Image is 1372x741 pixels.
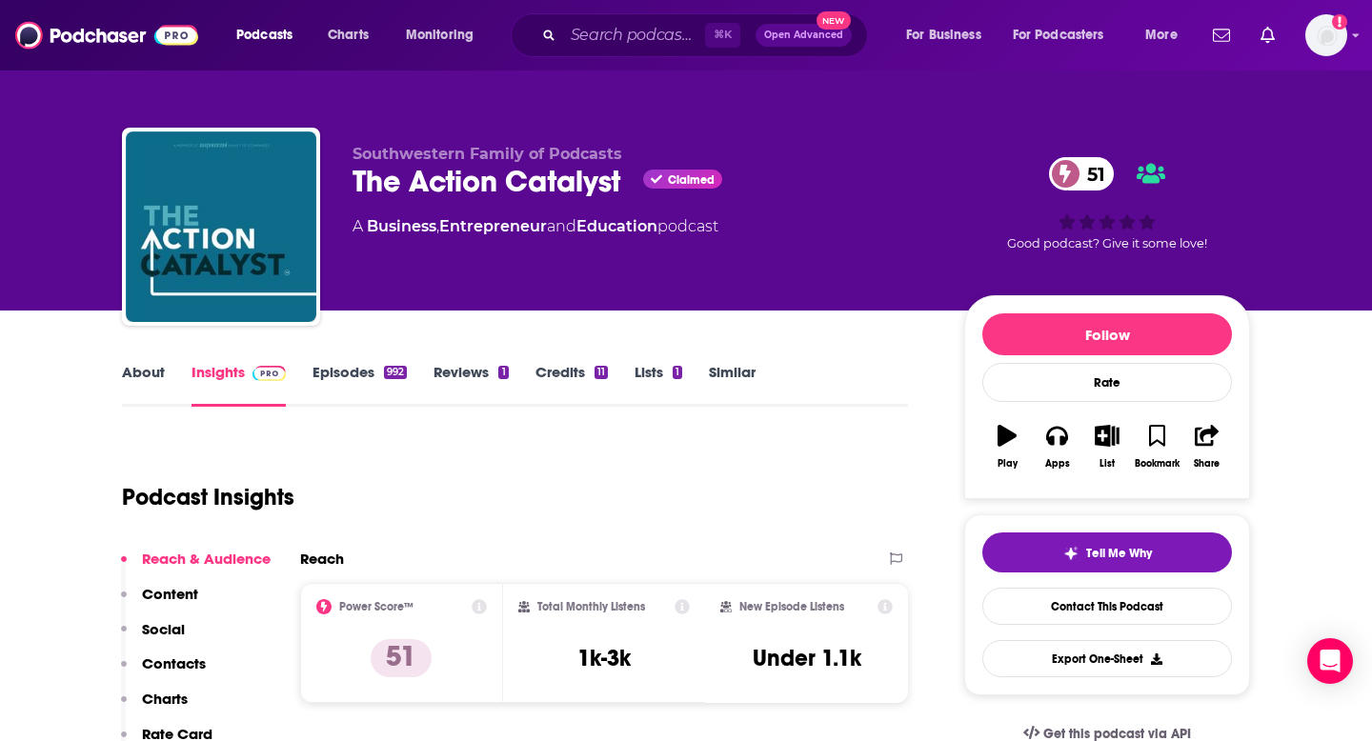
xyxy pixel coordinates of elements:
span: Open Advanced [764,30,843,40]
a: InsightsPodchaser Pro [192,363,286,407]
button: Export One-Sheet [982,640,1232,677]
span: Charts [328,22,369,49]
a: Show notifications dropdown [1205,19,1238,51]
div: Share [1194,458,1220,470]
div: 992 [384,366,407,379]
a: Entrepreneur [439,217,547,235]
button: open menu [893,20,1005,50]
h3: Under 1.1k [753,644,861,672]
h1: Podcast Insights [122,483,294,511]
button: Charts [121,690,188,725]
p: Charts [142,690,188,708]
span: , [436,217,439,235]
a: Reviews1 [434,363,508,407]
div: 51Good podcast? Give it some love! [964,145,1250,263]
span: and [547,217,576,235]
span: ⌘ K [705,23,740,48]
img: The Action Catalyst [126,131,316,322]
p: Reach & Audience [142,550,271,568]
span: Logged in as megcassidy [1305,14,1347,56]
button: open menu [393,20,498,50]
span: Monitoring [406,22,474,49]
span: More [1145,22,1178,49]
button: Follow [982,313,1232,355]
button: open menu [1000,20,1132,50]
span: Tell Me Why [1086,546,1152,561]
a: Education [576,217,657,235]
p: Social [142,620,185,638]
h2: Power Score™ [339,600,414,613]
h2: Total Monthly Listens [537,600,645,613]
button: Apps [1032,412,1081,481]
input: Search podcasts, credits, & more... [563,20,705,50]
button: Content [121,585,198,620]
button: tell me why sparkleTell Me Why [982,532,1232,572]
a: Similar [709,363,756,407]
span: New [817,11,851,30]
p: Content [142,585,198,603]
div: Rate [982,363,1232,402]
button: Share [1182,412,1232,481]
a: 51 [1049,157,1115,190]
svg: Add a profile image [1332,14,1347,30]
h3: 1k-3k [577,644,631,672]
div: Play [998,458,1018,470]
a: About [122,363,165,407]
div: A podcast [353,215,718,238]
img: Podchaser - Follow, Share and Rate Podcasts [15,17,198,53]
a: Episodes992 [313,363,407,407]
a: Charts [315,20,380,50]
button: List [1082,412,1132,481]
button: Show profile menu [1305,14,1347,56]
button: Reach & Audience [121,550,271,585]
a: Contact This Podcast [982,588,1232,625]
a: Lists1 [635,363,682,407]
span: For Podcasters [1013,22,1104,49]
button: Social [121,620,185,655]
a: Business [367,217,436,235]
div: Apps [1045,458,1070,470]
button: open menu [1132,20,1201,50]
span: For Business [906,22,981,49]
button: Open AdvancedNew [756,24,852,47]
h2: Reach [300,550,344,568]
div: Search podcasts, credits, & more... [529,13,886,57]
p: Contacts [142,654,206,672]
img: User Profile [1305,14,1347,56]
img: tell me why sparkle [1063,546,1079,561]
button: open menu [223,20,317,50]
span: Claimed [668,175,715,185]
div: 11 [595,366,608,379]
span: Southwestern Family of Podcasts [353,145,622,163]
img: Podchaser Pro [252,366,286,381]
button: Contacts [121,654,206,690]
h2: New Episode Listens [739,600,844,613]
a: Show notifications dropdown [1253,19,1282,51]
span: Podcasts [236,22,293,49]
a: Credits11 [535,363,608,407]
div: Open Intercom Messenger [1307,638,1353,684]
div: 1 [498,366,508,379]
div: List [1100,458,1115,470]
button: Play [982,412,1032,481]
span: Good podcast? Give it some love! [1007,236,1207,250]
div: Bookmark [1135,458,1180,470]
div: 1 [673,366,682,379]
span: 51 [1068,157,1115,190]
p: 51 [371,639,432,677]
button: Bookmark [1132,412,1181,481]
